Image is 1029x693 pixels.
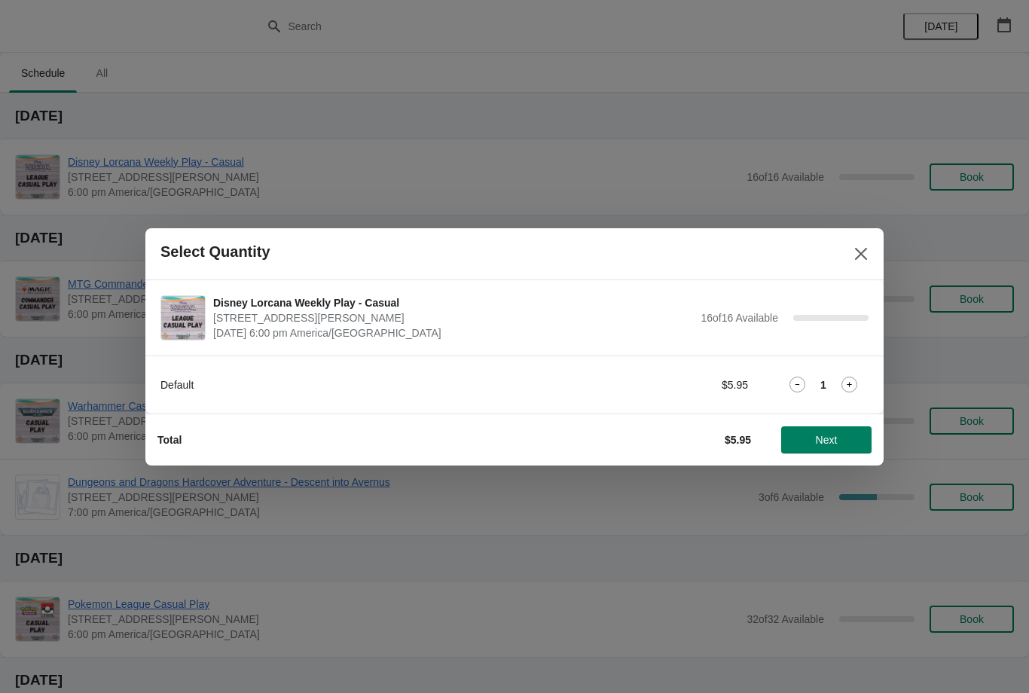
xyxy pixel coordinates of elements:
button: Close [847,240,875,267]
strong: Total [157,434,182,446]
div: $5.95 [609,377,748,392]
span: 16 of 16 Available [701,312,778,324]
div: Default [160,377,579,392]
span: [DATE] 6:00 pm America/[GEOGRAPHIC_DATA] [213,325,693,340]
button: Next [781,426,872,453]
span: Next [816,434,838,446]
h2: Select Quantity [160,243,270,261]
strong: $5.95 [725,434,751,446]
span: [STREET_ADDRESS][PERSON_NAME] [213,310,693,325]
img: Disney Lorcana Weekly Play - Casual | 2040 Louetta Rd Ste I Spring, TX 77388 | October 6 | 6:00 p... [161,296,205,340]
strong: 1 [820,377,826,392]
span: Disney Lorcana Weekly Play - Casual [213,295,693,310]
